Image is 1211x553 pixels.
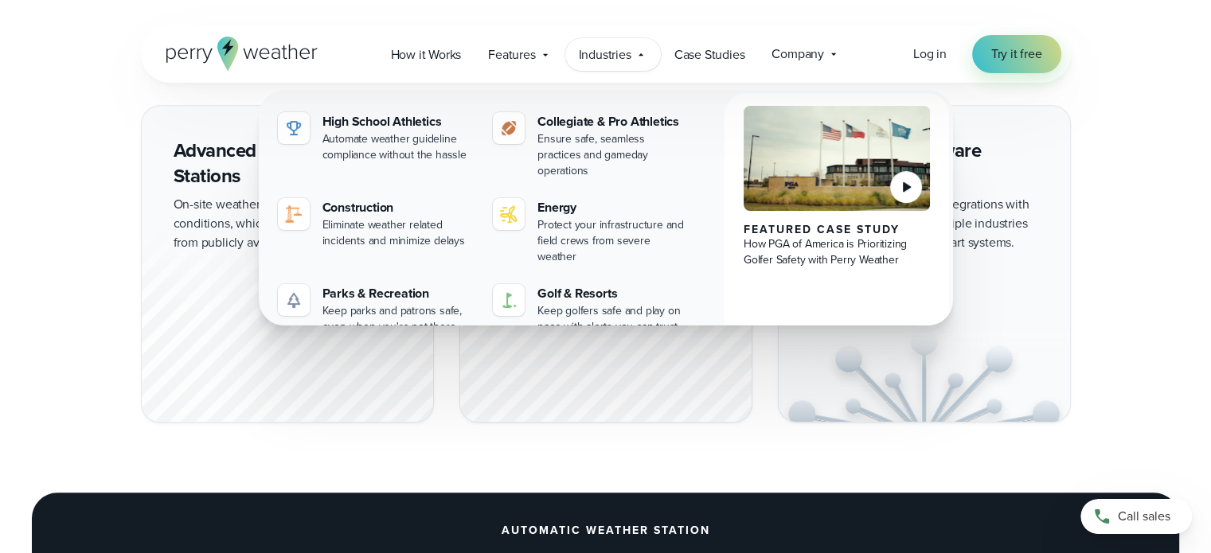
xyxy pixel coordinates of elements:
[284,290,303,310] img: parks-icon-grey.svg
[502,524,710,537] h2: AUTOMATIC WEATHER STATION
[1118,507,1170,526] span: Call sales
[913,45,947,63] span: Log in
[537,217,689,265] div: Protect your infrastructure and field crews from severe weather
[391,45,462,64] span: How it Works
[744,236,931,268] div: How PGA of America is Prioritizing Golfer Safety with Perry Weather
[537,198,689,217] div: Energy
[972,35,1061,73] a: Try it free
[499,119,518,138] img: proathletics-icon@2x-1.svg
[486,192,696,271] a: Energy Protect your infrastructure and field crews from severe weather
[322,217,475,249] div: Eliminate weather related incidents and minimize delays
[725,93,950,354] a: PGA of America, Frisco Campus Featured Case Study How PGA of America is Prioritizing Golfer Safet...
[271,278,481,341] a: Parks & Recreation Keep parks and patrons safe, even when you're not there
[537,112,689,131] div: Collegiate & Pro Athletics
[271,192,481,255] a: Construction Eliminate weather related incidents and minimize delays
[486,106,696,185] a: Collegiate & Pro Athletics Ensure safe, seamless practices and gameday operations
[322,284,475,303] div: Parks & Recreation
[284,119,303,138] img: highschool-icon.svg
[674,45,745,64] span: Case Studies
[991,45,1042,64] span: Try it free
[913,45,947,64] a: Log in
[322,131,475,163] div: Automate weather guideline compliance without the hassle
[271,106,481,169] a: High School Athletics Automate weather guideline compliance without the hassle
[486,278,696,341] a: Golf & Resorts Keep golfers safe and play on pace with alerts you can trust
[488,45,535,64] span: Features
[322,303,475,335] div: Keep parks and patrons safe, even when you're not there
[499,204,518,224] img: energy-icon@2x-1.svg
[537,131,689,179] div: Ensure safe, seamless practices and gameday operations
[772,45,824,64] span: Company
[1080,499,1192,534] a: Call sales
[537,303,689,335] div: Keep golfers safe and play on pace with alerts you can trust
[322,198,475,217] div: Construction
[537,284,689,303] div: Golf & Resorts
[377,38,475,71] a: How it Works
[284,204,303,224] img: noun-crane-7630938-1@2x.svg
[744,106,931,211] img: PGA of America, Frisco Campus
[779,328,1070,422] img: Integration-Light.svg
[499,290,518,310] img: golf-iconV2.svg
[322,112,475,131] div: High School Athletics
[744,224,931,236] div: Featured Case Study
[661,38,759,71] a: Case Studies
[579,45,631,64] span: Industries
